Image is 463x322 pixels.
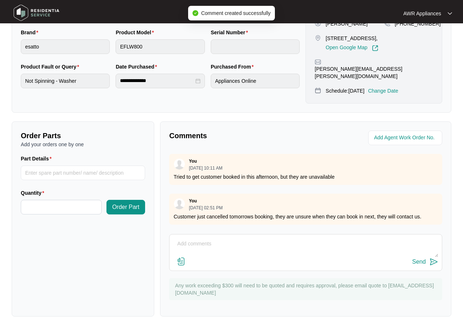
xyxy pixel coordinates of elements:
[326,87,364,94] p: Schedule: [DATE]
[116,29,157,36] label: Product Model
[116,63,160,70] label: Date Purchased
[189,198,197,204] p: You
[175,282,439,296] p: Any work exceeding $300 will need to be quoted and requires approval, please email quote to [EMAI...
[448,12,452,15] img: dropdown arrow
[326,45,378,51] a: Open Google Map
[21,29,41,36] label: Brand
[211,63,257,70] label: Purchased From
[21,141,145,148] p: Add your orders one by one
[21,189,47,197] label: Quantity
[21,166,145,180] input: Part Details
[177,257,186,266] img: file-attachment-doc.svg
[169,131,300,141] p: Comments
[211,39,300,54] input: Serial Number
[112,203,140,212] span: Order Part
[412,259,426,265] div: Send
[174,198,185,209] img: user.svg
[429,257,438,266] img: send-icon.svg
[211,29,251,36] label: Serial Number
[368,87,398,94] p: Change Date
[315,35,321,41] img: map-pin
[326,35,378,42] p: [STREET_ADDRESS],
[201,10,271,16] span: Comment created successfully
[11,2,62,24] img: residentia service logo
[189,206,222,210] p: [DATE] 02:51 PM
[315,65,433,80] p: [PERSON_NAME][EMAIL_ADDRESS][PERSON_NAME][DOMAIN_NAME]
[174,159,185,170] img: user.svg
[174,173,438,181] p: Tried to get customer booked in this afternoon, but they are unavailable
[21,63,82,70] label: Product Fault or Query
[21,39,110,54] input: Brand
[403,10,441,17] p: AWR Appliances
[412,257,438,267] button: Send
[372,45,378,51] img: Link-External
[21,74,110,88] input: Product Fault or Query
[106,200,145,214] button: Order Part
[120,77,194,85] input: Date Purchased
[374,133,438,142] input: Add Agent Work Order No.
[174,213,438,220] p: Customer just cancelled tomorrows booking, they are unsure when they can book in next, they will ...
[189,166,222,170] p: [DATE] 10:11 AM
[21,200,101,214] input: Quantity
[21,155,55,162] label: Part Details
[116,39,205,54] input: Product Model
[211,74,300,88] input: Purchased From
[315,87,321,94] img: map-pin
[315,59,321,65] img: map-pin
[21,131,145,141] p: Order Parts
[192,10,198,16] span: check-circle
[189,158,197,164] p: You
